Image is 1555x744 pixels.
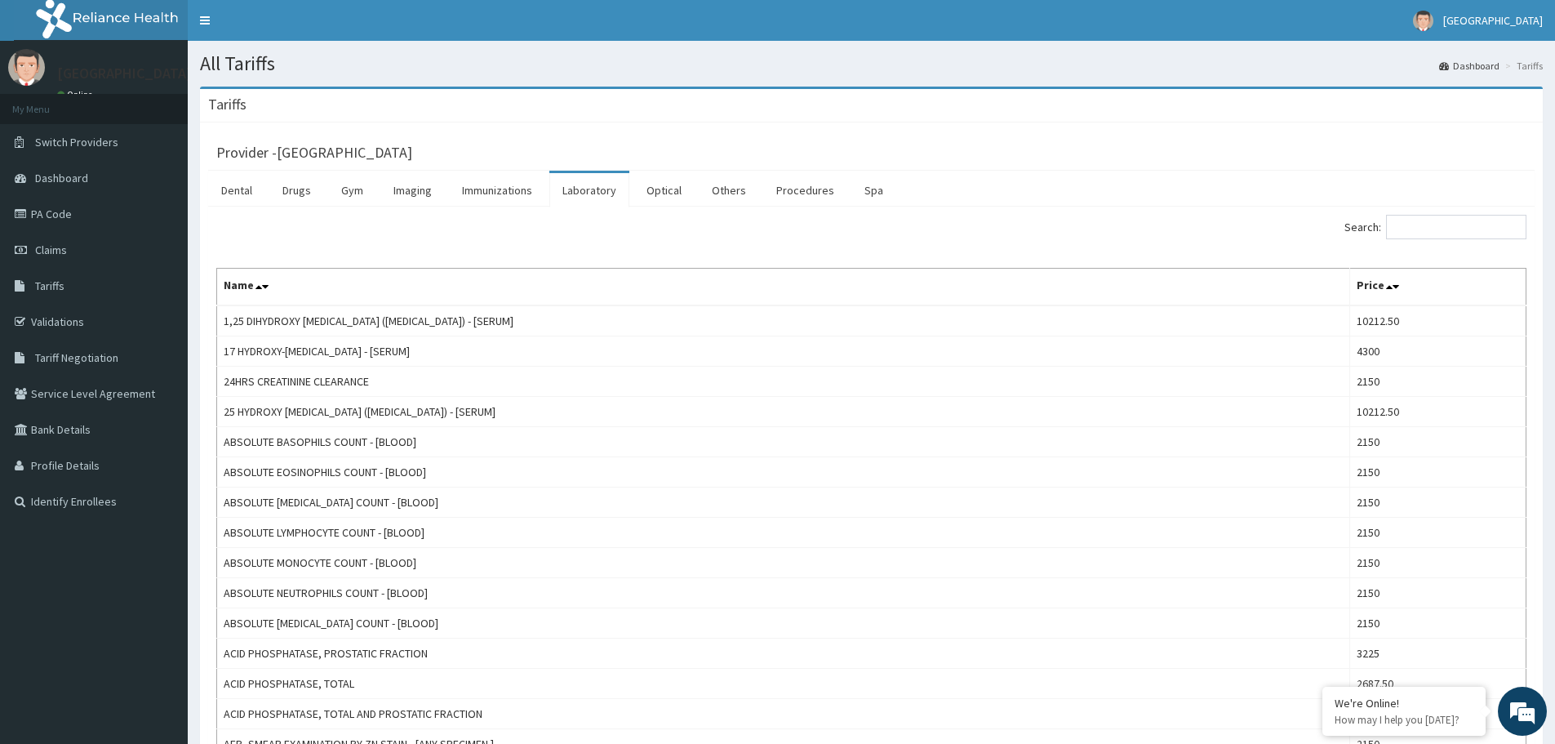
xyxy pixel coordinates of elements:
[1350,367,1526,397] td: 2150
[95,206,225,371] span: We're online!
[1413,11,1433,31] img: User Image
[35,243,67,257] span: Claims
[1350,305,1526,336] td: 10212.50
[1439,59,1499,73] a: Dashboard
[217,457,1350,488] td: ABSOLUTE EOSINOPHILS COUNT - [BLOOD]
[1350,427,1526,457] td: 2150
[216,145,412,160] h3: Provider - [GEOGRAPHIC_DATA]
[35,171,88,185] span: Dashboard
[217,639,1350,669] td: ACID PHOSPHATASE, PROSTATIC FRACTION
[217,427,1350,457] td: ABSOLUTE BASOPHILS COUNT - [BLOOD]
[1350,397,1526,427] td: 10212.50
[217,305,1350,336] td: 1,25 DIHYDROXY [MEDICAL_DATA] ([MEDICAL_DATA]) - [SERUM]
[549,173,629,207] a: Laboratory
[1501,59,1543,73] li: Tariffs
[217,488,1350,518] td: ABSOLUTE [MEDICAL_DATA] COUNT - [BLOOD]
[1350,457,1526,488] td: 2150
[1350,578,1526,608] td: 2150
[1350,608,1526,639] td: 2150
[1386,215,1526,239] input: Search:
[633,173,695,207] a: Optical
[30,82,66,123] img: d_794563401_company_1708531726252_794563401
[1350,336,1526,367] td: 4300
[208,97,247,112] h3: Tariffs
[1443,13,1543,28] span: [GEOGRAPHIC_DATA]
[217,518,1350,548] td: ABSOLUTE LYMPHOCYTE COUNT - [BLOOD]
[200,53,1543,74] h1: All Tariffs
[57,89,96,100] a: Online
[328,173,376,207] a: Gym
[217,669,1350,699] td: ACID PHOSPHATASE, TOTAL
[217,269,1350,306] th: Name
[8,446,311,503] textarea: Type your message and hit 'Enter'
[1350,669,1526,699] td: 2687.50
[1350,518,1526,548] td: 2150
[35,135,118,149] span: Switch Providers
[1350,639,1526,669] td: 3225
[217,608,1350,639] td: ABSOLUTE [MEDICAL_DATA] COUNT - [BLOOD]
[217,397,1350,427] td: 25 HYDROXY [MEDICAL_DATA] ([MEDICAL_DATA]) - [SERUM]
[763,173,847,207] a: Procedures
[35,278,64,293] span: Tariffs
[57,66,192,81] p: [GEOGRAPHIC_DATA]
[217,548,1350,578] td: ABSOLUTE MONOCYTE COUNT - [BLOOD]
[851,173,896,207] a: Spa
[35,350,118,365] span: Tariff Negotiation
[1335,713,1473,727] p: How may I help you today?
[217,578,1350,608] td: ABSOLUTE NEUTROPHILS COUNT - [BLOOD]
[1344,215,1526,239] label: Search:
[217,367,1350,397] td: 24HRS CREATININE CLEARANCE
[380,173,445,207] a: Imaging
[85,91,274,113] div: Chat with us now
[449,173,545,207] a: Immunizations
[1335,696,1473,711] div: We're Online!
[1350,548,1526,578] td: 2150
[208,173,265,207] a: Dental
[268,8,307,47] div: Minimize live chat window
[8,49,45,86] img: User Image
[699,173,759,207] a: Others
[269,173,324,207] a: Drugs
[1350,269,1526,306] th: Price
[217,336,1350,367] td: 17 HYDROXY-[MEDICAL_DATA] - [SERUM]
[1350,488,1526,518] td: 2150
[217,699,1350,729] td: ACID PHOSPHATASE, TOTAL AND PROSTATIC FRACTION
